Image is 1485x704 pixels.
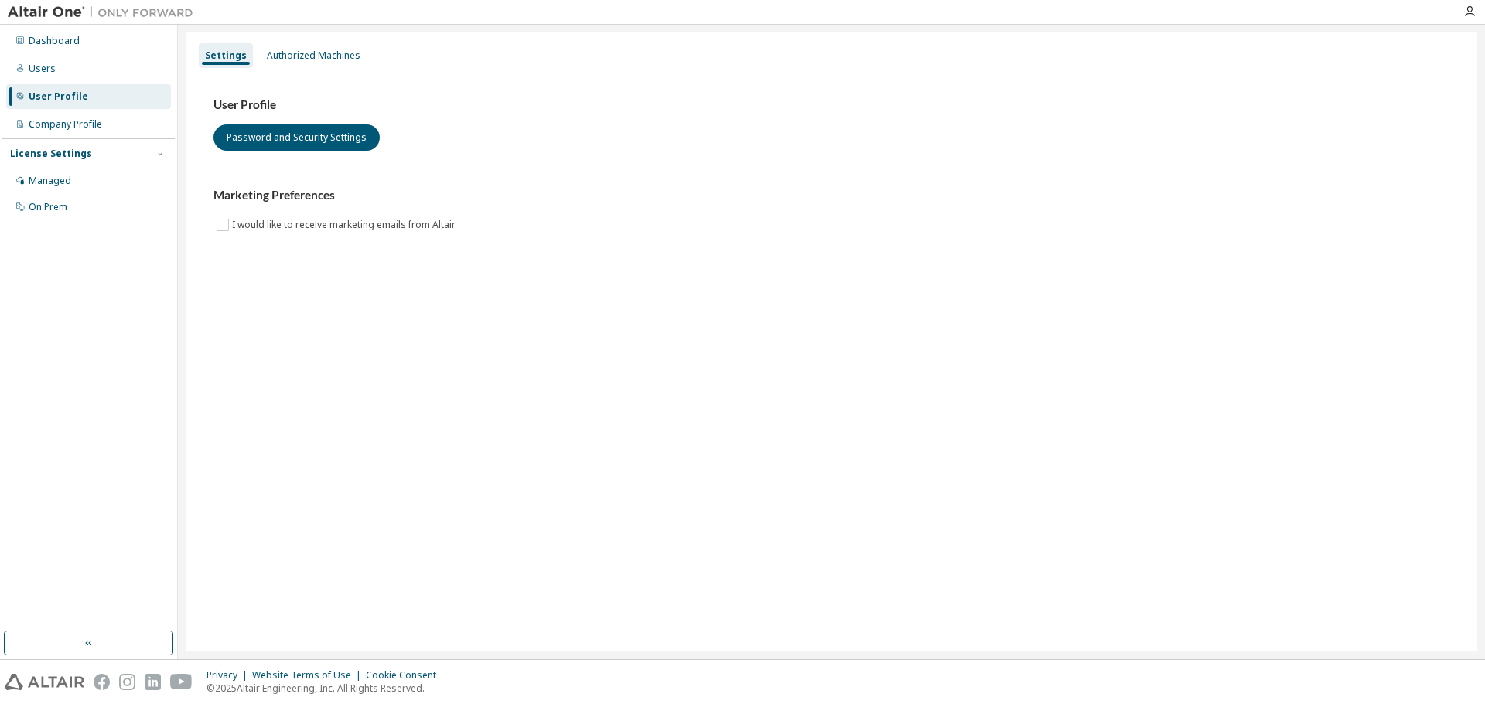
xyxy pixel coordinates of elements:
div: Managed [29,175,71,187]
h3: User Profile [213,97,1449,113]
img: youtube.svg [170,674,193,690]
div: User Profile [29,90,88,103]
div: Privacy [207,669,252,682]
p: © 2025 Altair Engineering, Inc. All Rights Reserved. [207,682,445,695]
img: Altair One [8,5,201,20]
div: Cookie Consent [366,669,445,682]
div: Settings [205,49,247,62]
img: facebook.svg [94,674,110,690]
label: I would like to receive marketing emails from Altair [232,216,459,234]
div: Company Profile [29,118,102,131]
div: Authorized Machines [267,49,360,62]
div: On Prem [29,201,67,213]
img: linkedin.svg [145,674,161,690]
div: Dashboard [29,35,80,47]
div: Users [29,63,56,75]
img: instagram.svg [119,674,135,690]
h3: Marketing Preferences [213,188,1449,203]
div: License Settings [10,148,92,160]
img: altair_logo.svg [5,674,84,690]
button: Password and Security Settings [213,124,380,151]
div: Website Terms of Use [252,669,366,682]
